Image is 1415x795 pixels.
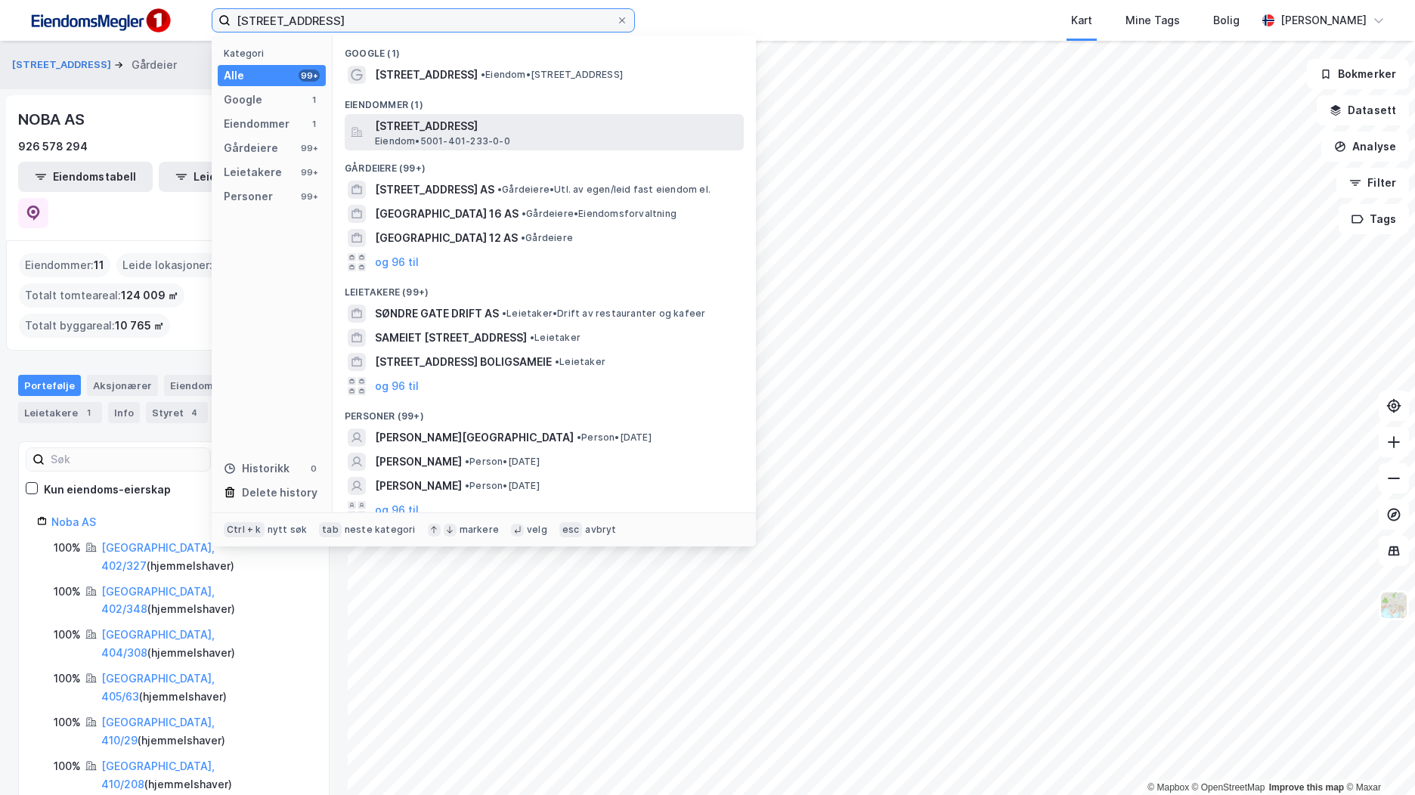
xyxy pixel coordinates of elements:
[299,142,320,154] div: 99+
[101,672,215,703] a: [GEOGRAPHIC_DATA], 405/63
[521,232,573,244] span: Gårdeiere
[319,522,342,537] div: tab
[481,69,623,81] span: Eiendom • [STREET_ADDRESS]
[502,308,506,319] span: •
[299,70,320,82] div: 99+
[375,117,738,135] span: [STREET_ADDRESS]
[375,453,462,471] span: [PERSON_NAME]
[333,398,756,425] div: Personer (99+)
[44,481,171,499] div: Kun eiendoms-eierskap
[54,713,81,732] div: 100%
[555,356,559,367] span: •
[101,759,215,790] a: [GEOGRAPHIC_DATA], 410/208
[465,480,469,491] span: •
[242,484,317,502] div: Delete history
[1192,782,1265,793] a: OpenStreetMap
[465,480,540,492] span: Person • [DATE]
[1147,782,1189,793] a: Mapbox
[101,585,215,616] a: [GEOGRAPHIC_DATA], 402/348
[375,428,574,447] span: [PERSON_NAME][GEOGRAPHIC_DATA]
[375,253,419,271] button: og 96 til
[132,56,177,74] div: Gårdeier
[308,462,320,475] div: 0
[1280,11,1367,29] div: [PERSON_NAME]
[1321,131,1409,162] button: Analyse
[577,432,652,444] span: Person • [DATE]
[94,256,104,274] span: 11
[1379,591,1408,620] img: Z
[502,308,705,320] span: Leietaker • Drift av restauranter og kafeer
[1307,59,1409,89] button: Bokmerker
[19,283,184,308] div: Totalt tomteareal :
[333,150,756,178] div: Gårdeiere (99+)
[121,286,178,305] span: 124 009 ㎡
[497,184,711,196] span: Gårdeiere • Utl. av egen/leid fast eiendom el.
[18,402,102,423] div: Leietakere
[375,501,419,519] button: og 96 til
[530,332,534,343] span: •
[308,118,320,130] div: 1
[375,377,419,395] button: og 96 til
[375,135,510,147] span: Eiendom • 5001-401-233-0-0
[527,524,547,536] div: velg
[497,184,502,195] span: •
[51,515,96,528] a: Noba AS
[460,524,499,536] div: markere
[101,539,311,575] div: ( hjemmelshaver )
[299,166,320,178] div: 99+
[1269,782,1344,793] a: Improve this map
[521,232,525,243] span: •
[375,477,462,495] span: [PERSON_NAME]
[375,66,478,84] span: [STREET_ADDRESS]
[1071,11,1092,29] div: Kart
[1317,95,1409,125] button: Datasett
[333,274,756,302] div: Leietakere (99+)
[54,539,81,557] div: 100%
[101,757,311,793] div: ( hjemmelshaver )
[333,36,756,63] div: Google (1)
[224,187,273,206] div: Personer
[345,524,416,536] div: neste kategori
[115,317,164,335] span: 10 765 ㎡
[530,332,581,344] span: Leietaker
[19,314,170,338] div: Totalt byggareal :
[101,670,311,706] div: ( hjemmelshaver )
[559,522,583,537] div: esc
[585,524,616,536] div: avbryt
[555,356,605,368] span: Leietaker
[101,541,215,572] a: [GEOGRAPHIC_DATA], 402/327
[375,305,499,323] span: SØNDRE GATE DRIFT AS
[18,138,88,156] div: 926 578 294
[18,107,88,131] div: NOBA AS
[375,181,494,199] span: [STREET_ADDRESS] AS
[299,190,320,203] div: 99+
[164,375,257,396] div: Eiendommer
[1339,722,1415,795] iframe: Chat Widget
[224,115,290,133] div: Eiendommer
[87,375,158,396] div: Aksjonærer
[224,459,290,478] div: Historikk
[465,456,469,467] span: •
[224,48,326,59] div: Kategori
[577,432,581,443] span: •
[1125,11,1180,29] div: Mine Tags
[1339,204,1409,234] button: Tags
[19,253,110,277] div: Eiendommer :
[375,205,519,223] span: [GEOGRAPHIC_DATA] 16 AS
[54,626,81,644] div: 100%
[159,162,293,192] button: Leietakertabell
[108,402,140,423] div: Info
[187,405,202,420] div: 4
[101,628,215,659] a: [GEOGRAPHIC_DATA], 404/308
[268,524,308,536] div: nytt søk
[12,57,114,73] button: [STREET_ADDRESS]
[24,4,175,38] img: F4PB6Px+NJ5v8B7XTbfpPpyloAAAAASUVORK5CYII=
[522,208,526,219] span: •
[224,163,282,181] div: Leietakere
[231,9,616,32] input: Søk på adresse, matrikkel, gårdeiere, leietakere eller personer
[101,713,311,750] div: ( hjemmelshaver )
[481,69,485,80] span: •
[116,253,226,277] div: Leide lokasjoner :
[1213,11,1240,29] div: Bolig
[224,139,278,157] div: Gårdeiere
